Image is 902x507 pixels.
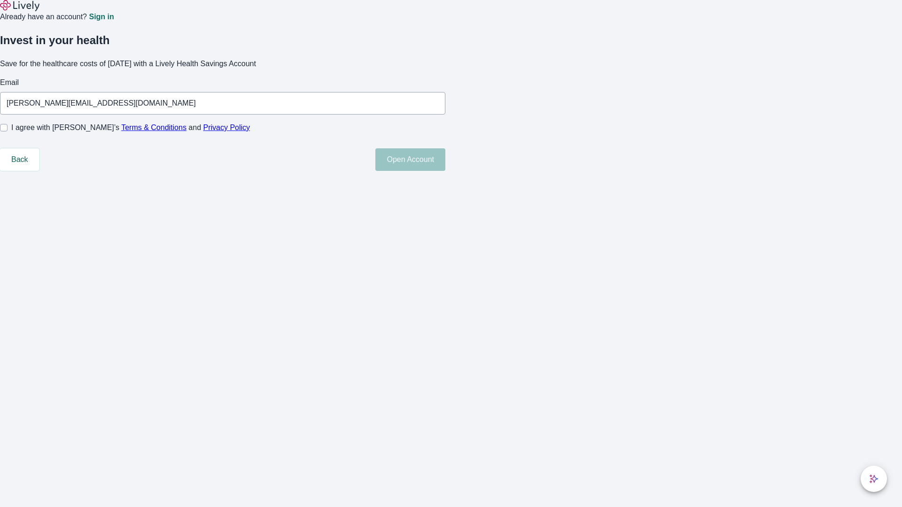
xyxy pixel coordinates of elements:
[861,466,887,492] button: chat
[121,123,187,131] a: Terms & Conditions
[11,122,250,133] span: I agree with [PERSON_NAME]’s and
[203,123,250,131] a: Privacy Policy
[869,474,879,484] svg: Lively AI Assistant
[89,13,114,21] a: Sign in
